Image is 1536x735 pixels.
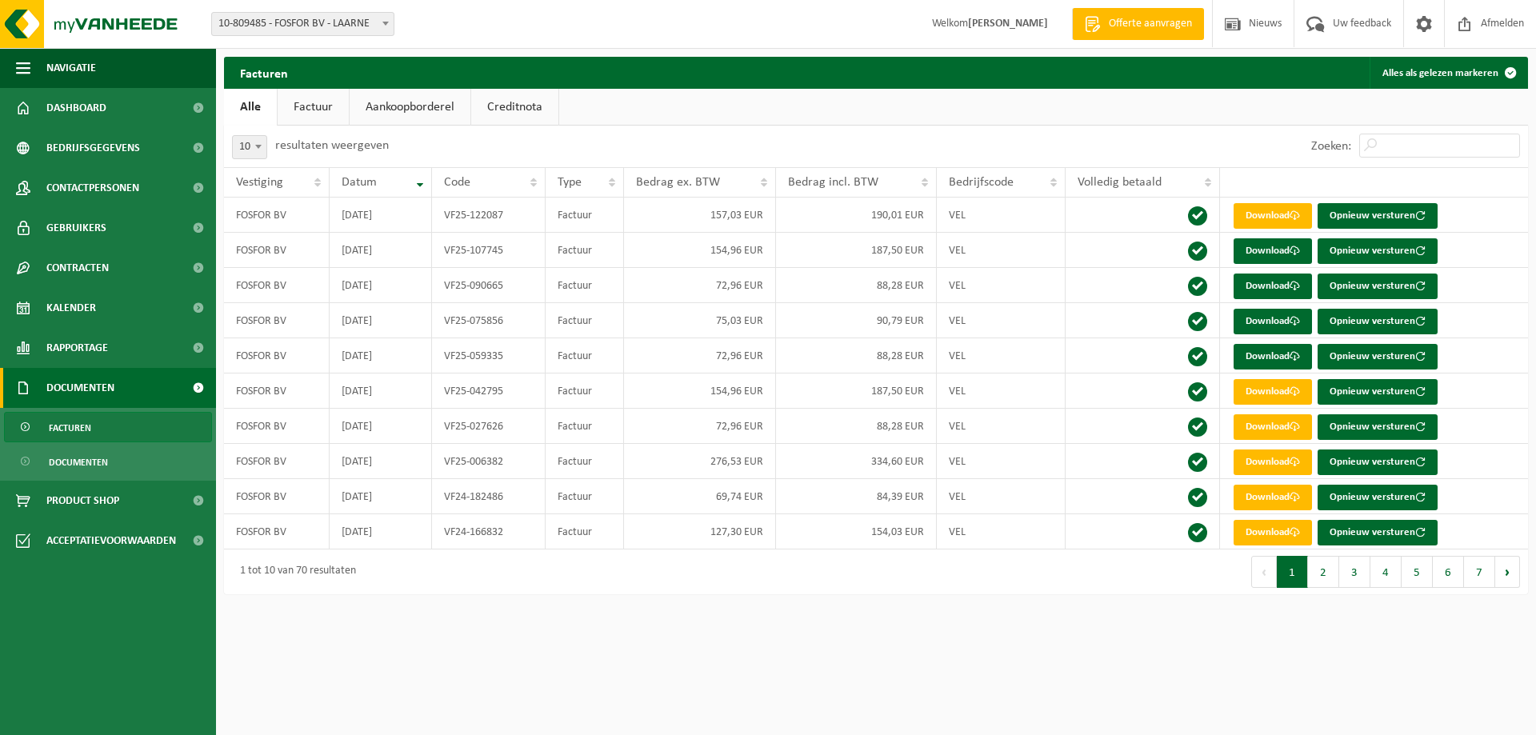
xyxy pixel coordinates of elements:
[330,409,432,444] td: [DATE]
[937,268,1066,303] td: VEL
[224,409,330,444] td: FOSFOR BV
[1370,57,1526,89] button: Alles als gelezen markeren
[1251,556,1277,588] button: Previous
[330,373,432,409] td: [DATE]
[46,208,106,248] span: Gebruikers
[1234,238,1312,264] a: Download
[1464,556,1495,588] button: 7
[330,268,432,303] td: [DATE]
[432,514,546,549] td: VF24-166832
[233,136,266,158] span: 10
[968,18,1048,30] strong: [PERSON_NAME]
[432,338,546,373] td: VF25-059335
[1402,556,1433,588] button: 5
[1318,309,1438,334] button: Opnieuw versturen
[1072,8,1204,40] a: Offerte aanvragen
[1234,414,1312,440] a: Download
[46,248,109,288] span: Contracten
[1318,344,1438,369] button: Opnieuw versturen
[624,338,776,373] td: 72,96 EUR
[232,557,356,586] div: 1 tot 10 van 70 resultaten
[636,176,720,189] span: Bedrag ex. BTW
[224,479,330,514] td: FOSFOR BV
[432,444,546,479] td: VF25-006382
[1234,203,1312,229] a: Download
[546,444,624,479] td: Factuur
[1308,556,1339,588] button: 2
[624,198,776,233] td: 157,03 EUR
[46,328,108,368] span: Rapportage
[1318,238,1438,264] button: Opnieuw versturen
[350,89,470,126] a: Aankoopborderel
[546,409,624,444] td: Factuur
[937,409,1066,444] td: VEL
[49,413,91,443] span: Facturen
[330,233,432,268] td: [DATE]
[937,373,1066,409] td: VEL
[937,479,1066,514] td: VEL
[776,373,936,409] td: 187,50 EUR
[1105,16,1196,32] span: Offerte aanvragen
[546,303,624,338] td: Factuur
[224,89,277,126] a: Alle
[624,514,776,549] td: 127,30 EUR
[46,288,96,328] span: Kalender
[776,479,936,514] td: 84,39 EUR
[330,479,432,514] td: [DATE]
[949,176,1014,189] span: Bedrijfscode
[1234,309,1312,334] a: Download
[546,268,624,303] td: Factuur
[330,198,432,233] td: [DATE]
[444,176,470,189] span: Code
[546,233,624,268] td: Factuur
[1234,379,1312,405] a: Download
[624,303,776,338] td: 75,03 EUR
[330,444,432,479] td: [DATE]
[776,444,936,479] td: 334,60 EUR
[558,176,582,189] span: Type
[546,514,624,549] td: Factuur
[236,176,283,189] span: Vestiging
[432,198,546,233] td: VF25-122087
[1318,379,1438,405] button: Opnieuw versturen
[624,479,776,514] td: 69,74 EUR
[211,12,394,36] span: 10-809485 - FOSFOR BV - LAARNE
[1078,176,1162,189] span: Volledig betaald
[232,135,267,159] span: 10
[1311,140,1351,153] label: Zoeken:
[1234,344,1312,369] a: Download
[330,514,432,549] td: [DATE]
[224,57,304,88] h2: Facturen
[1234,449,1312,475] a: Download
[1234,274,1312,299] a: Download
[224,233,330,268] td: FOSFOR BV
[788,176,878,189] span: Bedrag incl. BTW
[212,13,394,35] span: 10-809485 - FOSFOR BV - LAARNE
[776,233,936,268] td: 187,50 EUR
[546,198,624,233] td: Factuur
[46,481,119,521] span: Product Shop
[432,479,546,514] td: VF24-182486
[776,303,936,338] td: 90,79 EUR
[1495,556,1520,588] button: Next
[49,447,108,477] span: Documenten
[4,412,212,442] a: Facturen
[1318,203,1438,229] button: Opnieuw versturen
[1277,556,1308,588] button: 1
[546,338,624,373] td: Factuur
[624,409,776,444] td: 72,96 EUR
[471,89,558,126] a: Creditnota
[1234,520,1312,545] a: Download
[46,521,176,561] span: Acceptatievoorwaarden
[224,338,330,373] td: FOSFOR BV
[1318,274,1438,299] button: Opnieuw versturen
[46,88,106,128] span: Dashboard
[1318,520,1438,545] button: Opnieuw versturen
[1318,414,1438,440] button: Opnieuw versturen
[1339,556,1370,588] button: 3
[776,409,936,444] td: 88,28 EUR
[624,444,776,479] td: 276,53 EUR
[1370,556,1402,588] button: 4
[330,303,432,338] td: [DATE]
[432,303,546,338] td: VF25-075856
